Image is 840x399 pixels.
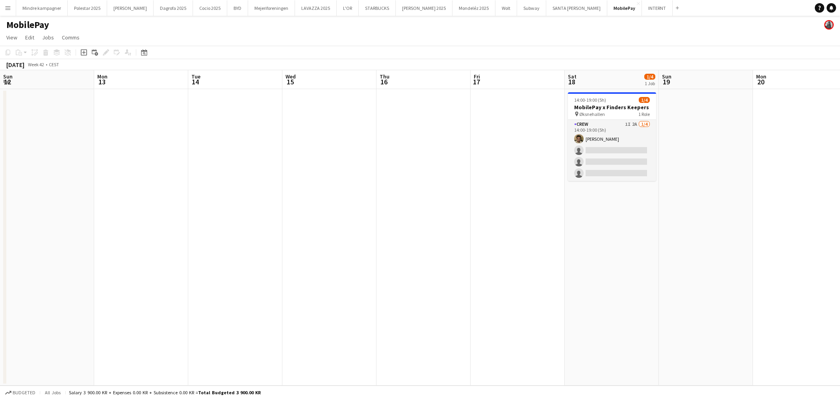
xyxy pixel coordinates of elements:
span: Edit [25,34,34,41]
span: 16 [378,77,389,86]
span: Tue [191,73,200,80]
app-user-avatar: Mia Tidemann [824,20,834,30]
span: Mon [97,73,108,80]
span: Øksnehallen [579,111,605,117]
button: [PERSON_NAME] 2025 [396,0,452,16]
span: 15 [284,77,296,86]
span: Fri [474,73,480,80]
span: Total Budgeted 3 900.00 KR [198,390,261,395]
button: [PERSON_NAME] [107,0,154,16]
div: Salary 3 900.00 KR + Expenses 0.00 KR + Subsistence 0.00 KR = [69,390,261,395]
span: Week 42 [26,62,46,67]
span: Thu [380,73,389,80]
button: Wolt [495,0,517,16]
span: Sun [3,73,13,80]
span: 18 [567,77,577,86]
button: LAVAZZA 2025 [295,0,337,16]
span: Jobs [42,34,54,41]
span: 20 [755,77,766,86]
button: Budgeted [4,388,37,397]
h3: MobilePay x Finders Keepers [568,104,656,111]
span: 12 [2,77,13,86]
span: Mon [756,73,766,80]
button: Mejeriforeningen [248,0,295,16]
span: All jobs [43,390,62,395]
a: View [3,32,20,43]
span: 14 [190,77,200,86]
button: Mindre kampagner [16,0,68,16]
button: BYD [227,0,248,16]
span: 19 [661,77,671,86]
button: SANTA [PERSON_NAME] [546,0,607,16]
span: 1/4 [639,97,650,103]
span: View [6,34,17,41]
span: 1 Role [638,111,650,117]
a: Comms [59,32,83,43]
app-job-card: 14:00-19:00 (5h)1/4MobilePay x Finders Keepers Øksnehallen1 RoleCrew1I2A1/414:00-19:00 (5h)[PERSO... [568,92,656,181]
span: 14:00-19:00 (5h) [574,97,606,103]
div: [DATE] [6,61,24,69]
button: L'OR [337,0,359,16]
button: Cocio 2025 [193,0,227,16]
span: Comms [62,34,80,41]
app-card-role: Crew1I2A1/414:00-19:00 (5h)[PERSON_NAME] [568,120,656,181]
span: 13 [96,77,108,86]
span: Sun [662,73,671,80]
div: CEST [49,62,59,67]
a: Edit [22,32,37,43]
span: Sat [568,73,577,80]
button: Polestar 2025 [68,0,107,16]
div: 1 Job [645,80,655,86]
button: INTERNT [642,0,673,16]
button: STARBUCKS [359,0,396,16]
span: 17 [473,77,480,86]
span: Budgeted [13,390,35,395]
button: Mondeléz 2025 [452,0,495,16]
button: Dagrofa 2025 [154,0,193,16]
h1: MobilePay [6,19,49,31]
span: 1/4 [644,74,655,80]
button: Subway [517,0,546,16]
button: MobilePay [607,0,642,16]
span: Wed [286,73,296,80]
a: Jobs [39,32,57,43]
